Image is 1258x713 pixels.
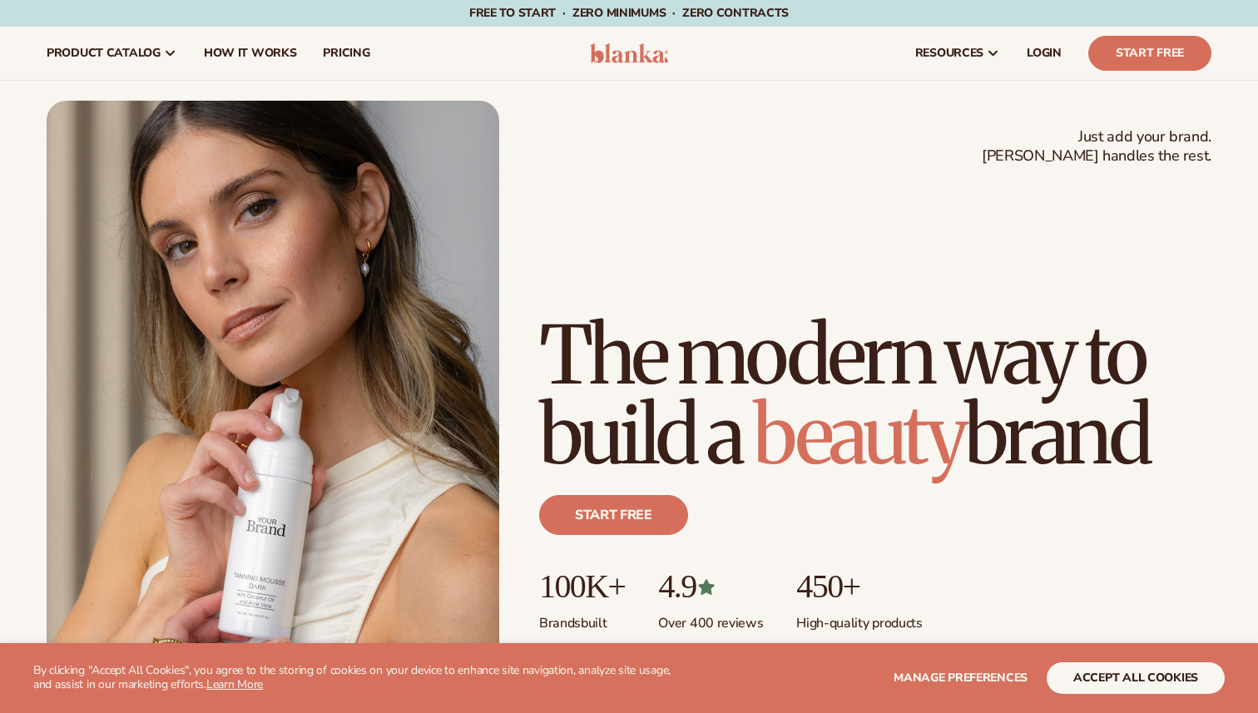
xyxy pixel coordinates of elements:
a: How It Works [191,27,310,80]
img: Female holding tanning mousse. [47,101,499,671]
button: Manage preferences [894,662,1028,694]
span: pricing [323,47,369,60]
a: product catalog [33,27,191,80]
a: pricing [310,27,383,80]
p: High-quality products [796,605,922,632]
p: 450+ [796,568,922,605]
span: Just add your brand. [PERSON_NAME] handles the rest. [982,127,1211,166]
span: product catalog [47,47,161,60]
span: Free to start · ZERO minimums · ZERO contracts [469,5,789,21]
img: logo [590,43,669,63]
a: LOGIN [1013,27,1075,80]
p: By clicking "Accept All Cookies", you agree to the storing of cookies on your device to enhance s... [33,664,682,692]
span: How It Works [204,47,297,60]
p: Brands built [539,605,625,632]
h1: The modern way to build a brand [539,315,1211,475]
a: Start Free [1088,36,1211,71]
a: resources [902,27,1013,80]
span: resources [915,47,983,60]
p: Over 400 reviews [658,605,763,632]
span: beauty [753,385,964,485]
span: LOGIN [1027,47,1062,60]
p: 100K+ [539,568,625,605]
span: Manage preferences [894,670,1028,686]
a: Start free [539,495,688,535]
button: accept all cookies [1047,662,1225,694]
a: Learn More [206,676,263,692]
p: 4.9 [658,568,763,605]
